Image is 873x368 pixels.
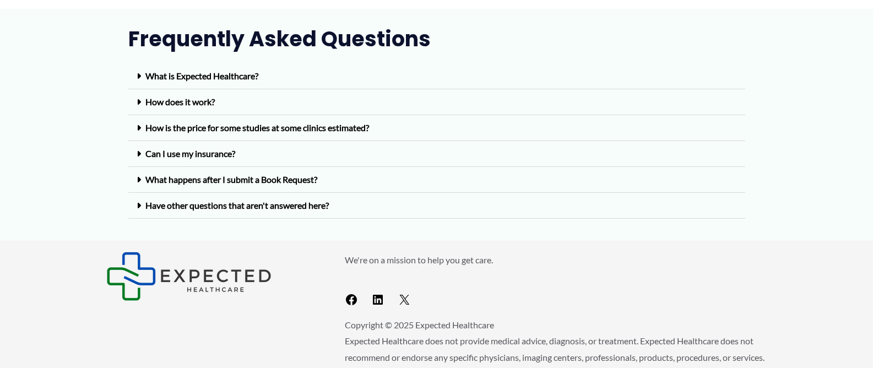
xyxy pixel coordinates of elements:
[106,252,317,301] aside: Footer Widget 1
[145,148,235,159] a: Can I use my insurance?
[145,200,329,210] a: Have other questions that aren't answered here?
[145,174,317,185] a: What happens after I submit a Book Request?
[145,71,258,81] a: What is Expected Healthcare?
[128,115,745,141] div: How is the price for some studies at some clinics estimated?
[345,252,767,311] aside: Footer Widget 2
[128,193,745,219] div: Have other questions that aren't answered here?
[345,252,767,268] p: We're on a mission to help you get care.
[128,63,745,89] div: What is Expected Healthcare?
[128,89,745,115] div: How does it work?
[128,167,745,193] div: What happens after I submit a Book Request?
[128,25,745,52] h2: Frequently Asked Questions
[106,252,272,301] img: Expected Healthcare Logo - side, dark font, small
[145,96,215,107] a: How does it work?
[145,122,369,133] a: How is the price for some studies at some clinics estimated?
[128,141,745,167] div: Can I use my insurance?
[345,320,494,330] span: Copyright © 2025 Expected Healthcare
